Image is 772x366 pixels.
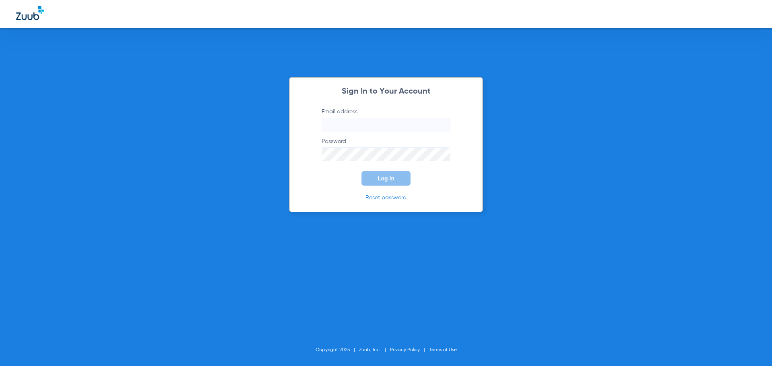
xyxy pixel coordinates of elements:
a: Privacy Policy [390,348,420,352]
li: Copyright 2025 [316,346,359,354]
a: Terms of Use [429,348,457,352]
h2: Sign In to Your Account [310,88,462,96]
input: Email address [322,118,450,131]
label: Password [322,137,450,161]
input: Password [322,147,450,161]
li: Zuub, Inc. [359,346,390,354]
label: Email address [322,108,450,131]
button: Log In [361,171,411,186]
span: Log In [378,175,394,182]
a: Reset password [365,195,407,200]
img: Zuub Logo [16,6,44,20]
